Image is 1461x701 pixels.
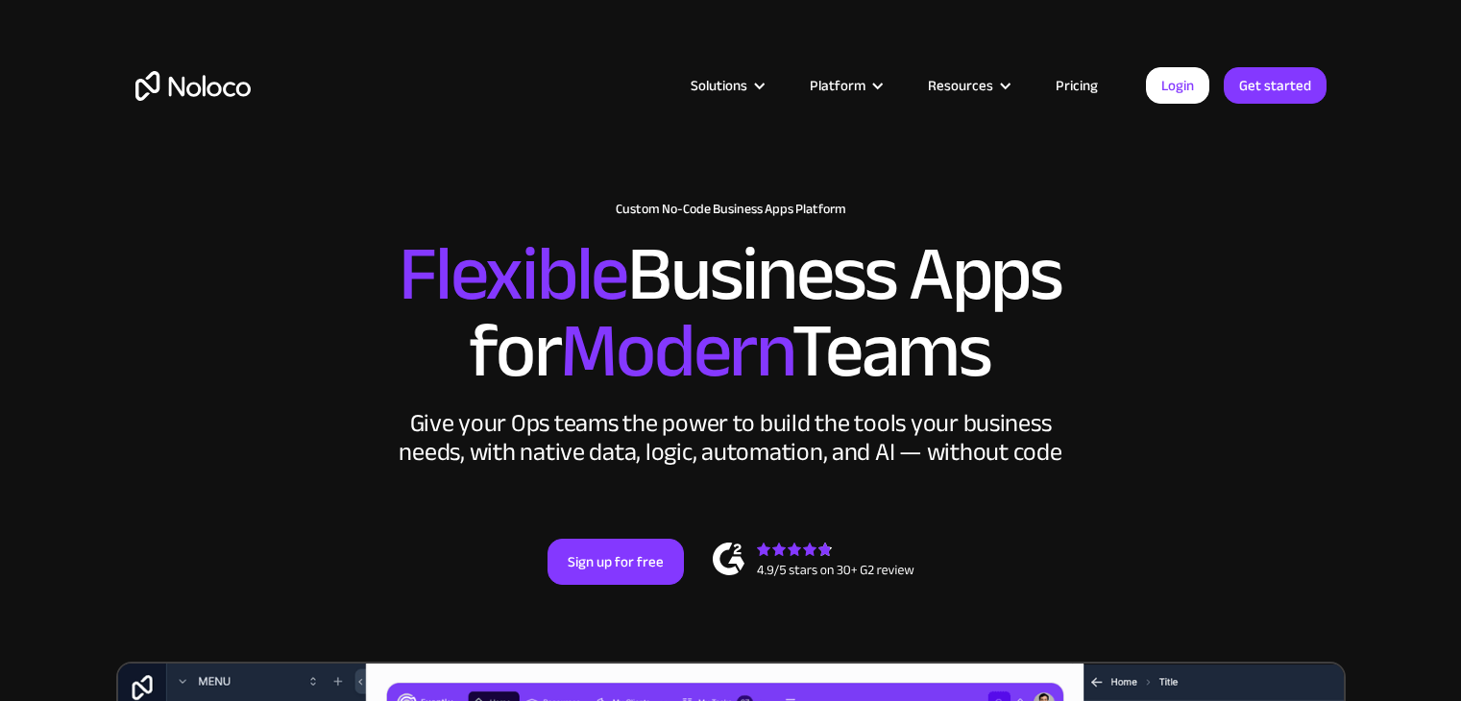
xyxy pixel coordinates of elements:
[135,202,1327,217] h1: Custom No-Code Business Apps Platform
[548,539,684,585] a: Sign up for free
[395,409,1067,467] div: Give your Ops teams the power to build the tools your business needs, with native data, logic, au...
[904,73,1032,98] div: Resources
[135,71,251,101] a: home
[399,203,627,346] span: Flexible
[1146,67,1209,104] a: Login
[135,236,1327,390] h2: Business Apps for Teams
[667,73,786,98] div: Solutions
[928,73,993,98] div: Resources
[786,73,904,98] div: Platform
[560,279,791,423] span: Modern
[1224,67,1327,104] a: Get started
[810,73,865,98] div: Platform
[691,73,747,98] div: Solutions
[1032,73,1122,98] a: Pricing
